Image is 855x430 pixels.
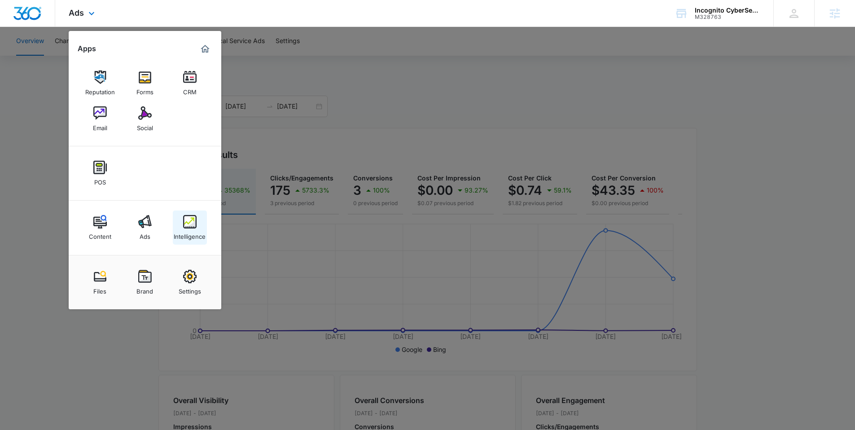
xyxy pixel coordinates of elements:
div: Keywords by Traffic [99,53,151,59]
div: Ads [140,228,150,240]
span: Ads [69,8,84,18]
div: v 4.0.25 [25,14,44,22]
a: POS [83,156,117,190]
a: Settings [173,265,207,299]
a: Email [83,102,117,136]
h2: Apps [78,44,96,53]
div: Social [137,120,153,132]
img: logo_orange.svg [14,14,22,22]
div: Intelligence [174,228,206,240]
img: tab_domain_overview_orange.svg [24,52,31,59]
div: Domain Overview [34,53,80,59]
a: Ads [128,211,162,245]
div: POS [94,174,106,186]
div: Email [93,120,107,132]
a: Brand [128,265,162,299]
a: Files [83,265,117,299]
a: Marketing 360® Dashboard [198,42,212,56]
div: account id [695,14,760,20]
a: Forms [128,66,162,100]
div: Forms [136,84,153,96]
div: Content [89,228,111,240]
a: CRM [173,66,207,100]
img: website_grey.svg [14,23,22,31]
a: Reputation [83,66,117,100]
div: Settings [179,283,201,295]
a: Social [128,102,162,136]
div: Files [93,283,106,295]
div: Domain: [DOMAIN_NAME] [23,23,99,31]
div: CRM [183,84,197,96]
img: tab_keywords_by_traffic_grey.svg [89,52,96,59]
a: Content [83,211,117,245]
div: Brand [136,283,153,295]
div: Reputation [85,84,115,96]
div: account name [695,7,760,14]
a: Intelligence [173,211,207,245]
